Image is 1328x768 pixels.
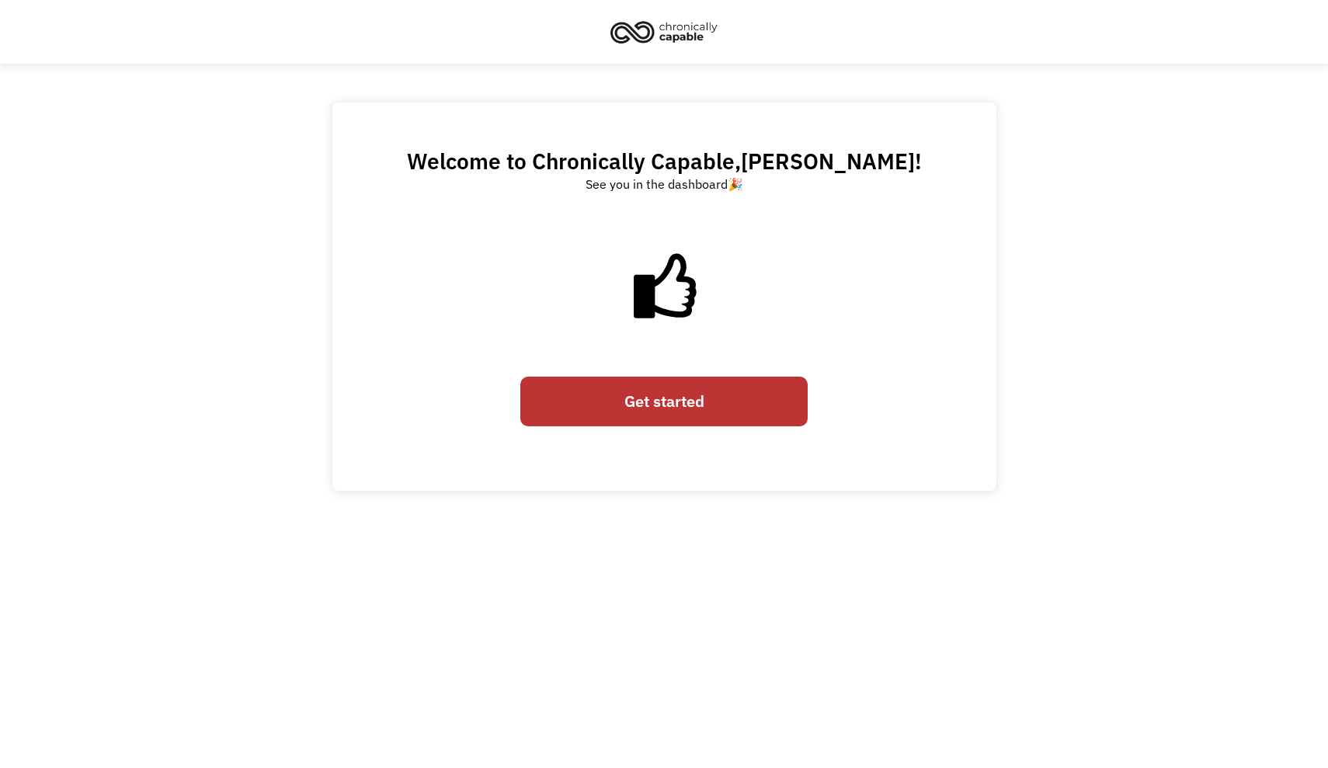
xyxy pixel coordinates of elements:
form: Email Form [520,369,808,434]
h2: Welcome to Chronically Capable, ! [407,148,922,175]
img: Chronically Capable logo [606,15,722,49]
span: [PERSON_NAME] [741,147,915,175]
div: See you in the dashboard [586,175,743,193]
a: 🎉 [728,176,743,192]
a: Get started [520,377,808,426]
